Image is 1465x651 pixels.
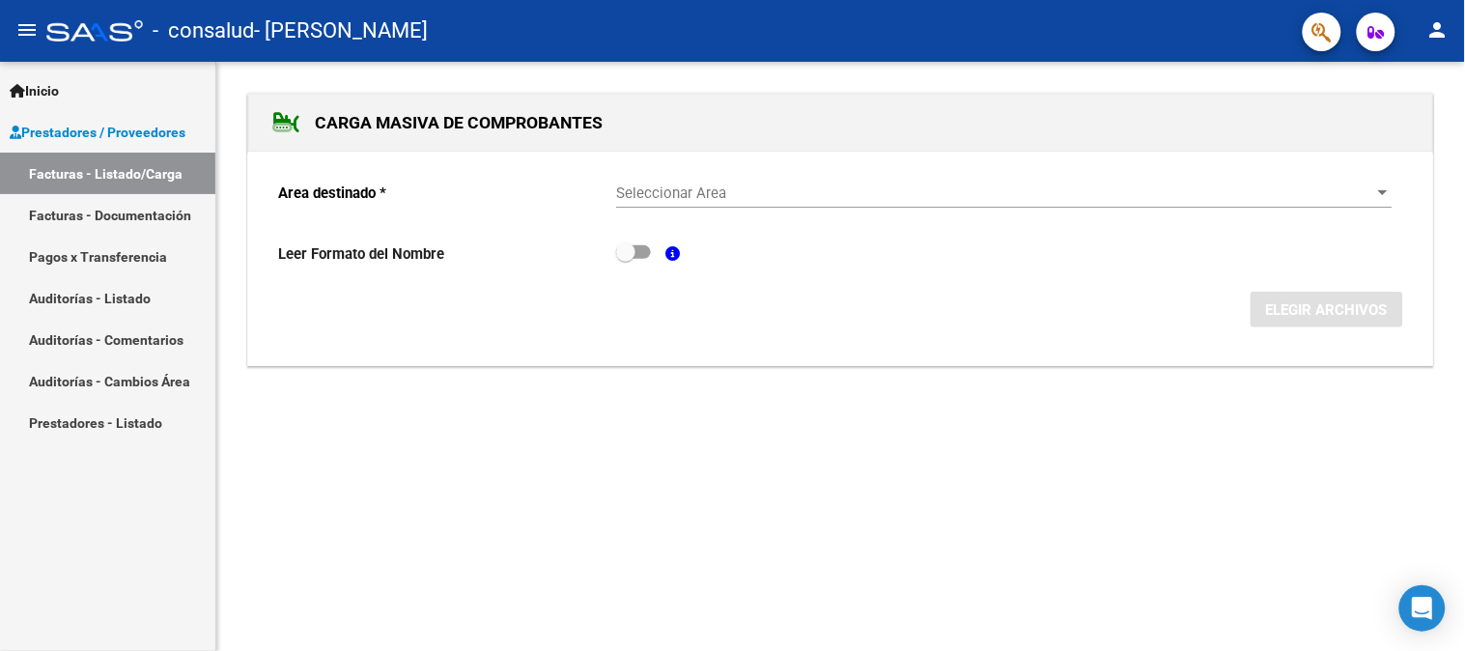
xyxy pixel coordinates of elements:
[1251,292,1403,327] button: ELEGIR ARCHIVOS
[15,18,39,42] mat-icon: menu
[1426,18,1450,42] mat-icon: person
[616,184,1375,202] span: Seleccionar Area
[10,80,59,101] span: Inicio
[10,122,185,143] span: Prestadores / Proveedores
[278,243,616,265] p: Leer Formato del Nombre
[1266,301,1388,319] span: ELEGIR ARCHIVOS
[272,107,603,138] h1: CARGA MASIVA DE COMPROBANTES
[1399,585,1446,632] div: Open Intercom Messenger
[153,10,254,52] span: - consalud
[254,10,428,52] span: - [PERSON_NAME]
[278,183,616,204] p: Area destinado *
